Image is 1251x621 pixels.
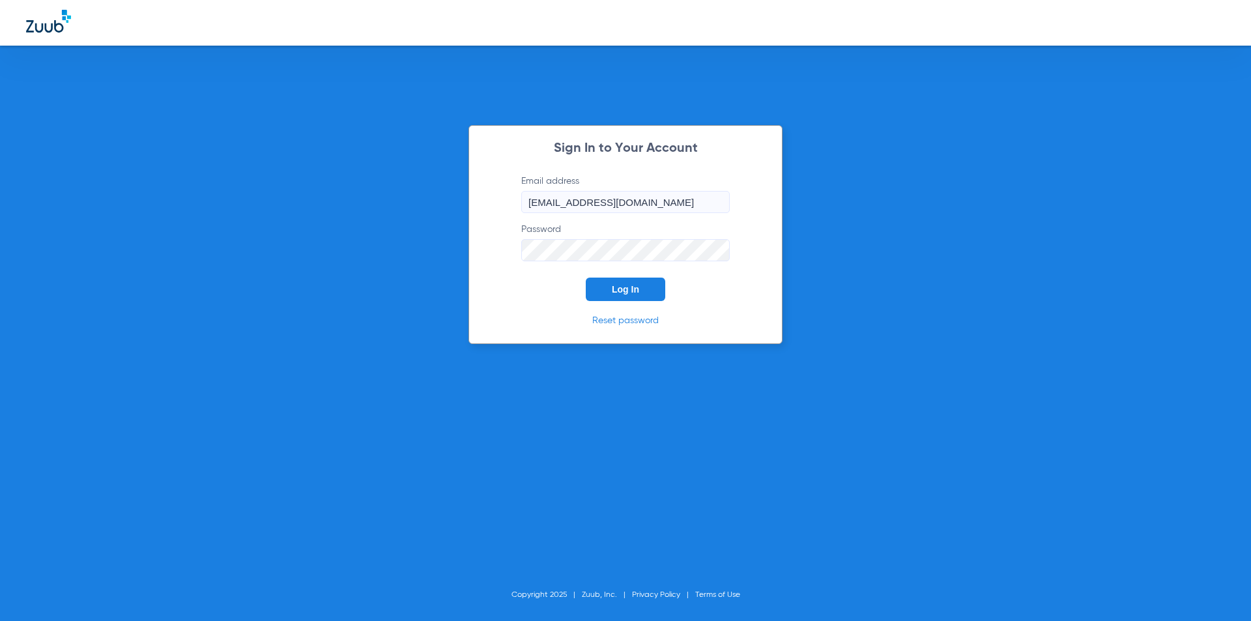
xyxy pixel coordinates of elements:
[502,142,749,155] h2: Sign In to Your Account
[521,191,730,213] input: Email address
[695,591,740,599] a: Terms of Use
[592,316,659,325] a: Reset password
[521,223,730,261] label: Password
[1186,558,1251,621] iframe: Chat Widget
[521,239,730,261] input: Password
[632,591,680,599] a: Privacy Policy
[521,175,730,213] label: Email address
[586,278,665,301] button: Log In
[511,588,582,601] li: Copyright 2025
[26,10,71,33] img: Zuub Logo
[612,284,639,295] span: Log In
[582,588,632,601] li: Zuub, Inc.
